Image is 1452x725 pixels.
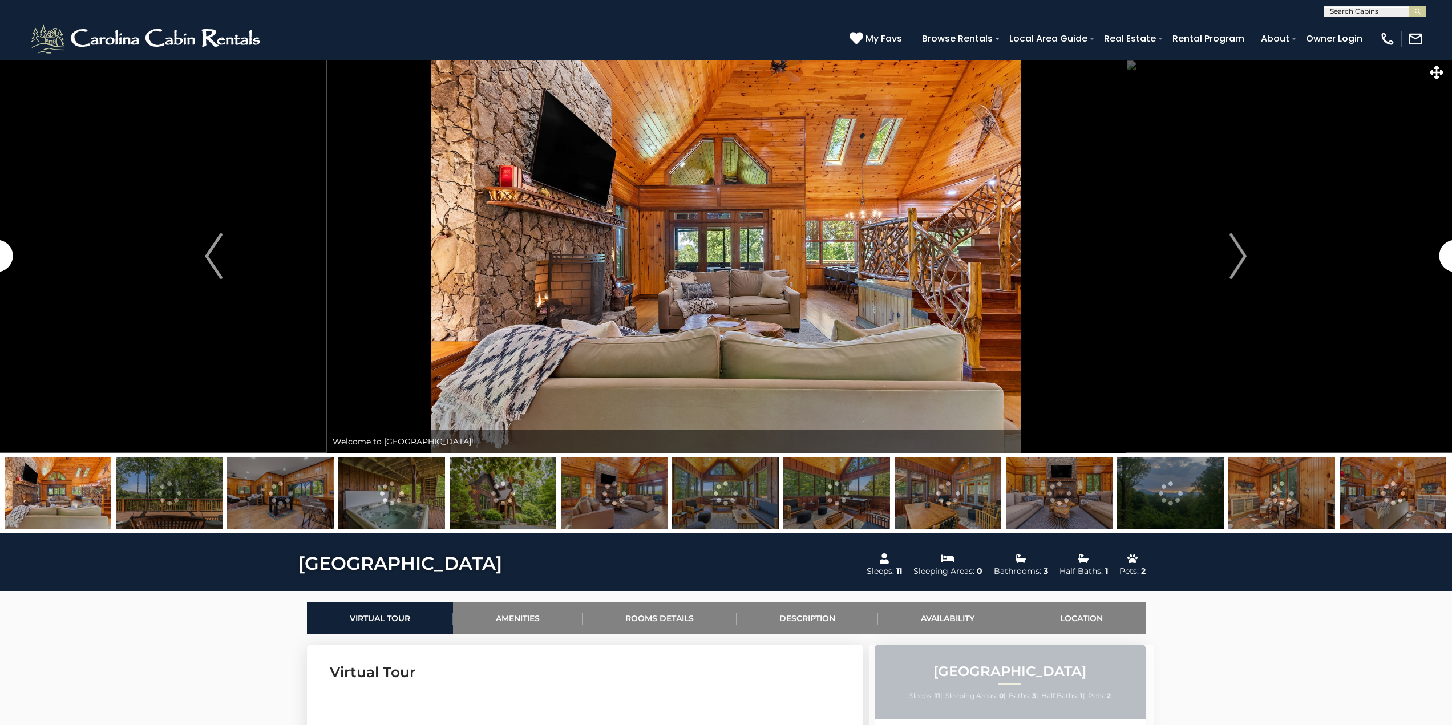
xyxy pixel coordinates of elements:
[1380,31,1396,47] img: phone-regular-white.png
[1255,29,1295,48] a: About
[672,457,779,529] img: 163277019
[1098,29,1162,48] a: Real Estate
[338,457,445,529] img: 163276997
[1229,233,1247,279] img: arrow
[1340,457,1446,529] img: 163277024
[895,457,1001,529] img: 163277021
[1006,457,1113,529] img: 163277022
[29,22,265,56] img: White-1-2.png
[205,233,222,279] img: arrow
[327,430,1126,453] div: Welcome to [GEOGRAPHIC_DATA]!
[1125,59,1351,453] button: Next
[878,602,1017,634] a: Availability
[227,457,334,529] img: 163277017
[865,31,902,46] span: My Favs
[1117,457,1224,529] img: 163276999
[783,457,890,529] img: 163277020
[453,602,583,634] a: Amenities
[916,29,998,48] a: Browse Rentals
[450,457,556,529] img: 163276998
[100,59,326,453] button: Previous
[1407,31,1423,47] img: mail-regular-white.png
[1167,29,1250,48] a: Rental Program
[330,662,840,682] h3: Virtual Tour
[1228,457,1335,529] img: 163277023
[1300,29,1368,48] a: Owner Login
[850,31,905,46] a: My Favs
[5,457,111,529] img: 163277015
[1004,29,1093,48] a: Local Area Guide
[737,602,878,634] a: Description
[583,602,737,634] a: Rooms Details
[307,602,453,634] a: Virtual Tour
[116,457,223,529] img: 163277016
[561,457,668,529] img: 163277018
[1017,602,1146,634] a: Location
